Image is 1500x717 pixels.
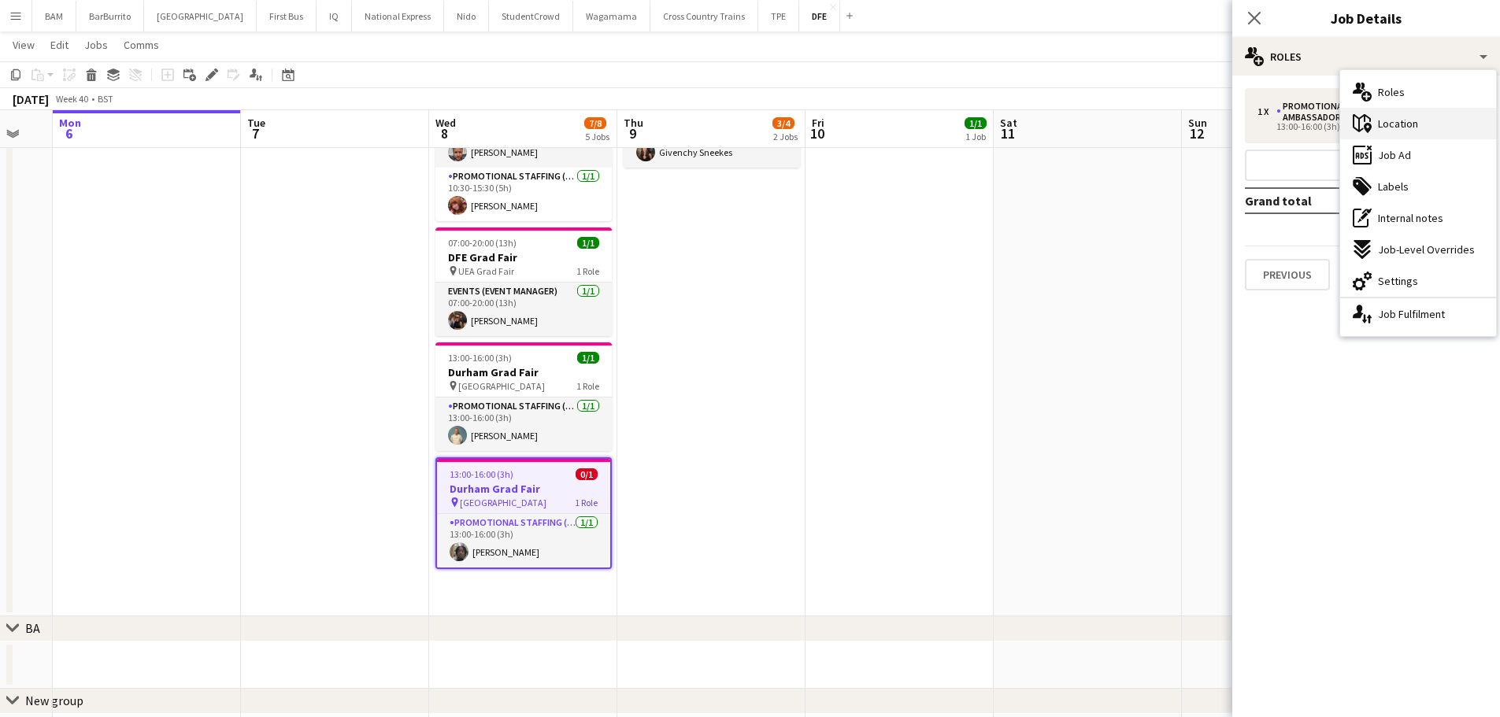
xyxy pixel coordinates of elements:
button: StudentCrowd [489,1,573,31]
span: 7/8 [584,117,606,129]
span: 1/1 [577,237,599,249]
button: Add role [1245,150,1487,181]
a: Jobs [78,35,114,55]
span: Jobs [84,38,108,52]
span: 8 [433,124,456,142]
button: Previous [1245,259,1330,290]
div: BA [25,620,40,636]
span: Job-Level Overrides [1378,242,1475,257]
h3: Durham Grad Fair [437,482,610,496]
button: DFE [799,1,840,31]
button: BarBurrito [76,1,144,31]
app-job-card: 13:00-16:00 (3h)0/1Durham Grad Fair [GEOGRAPHIC_DATA]1 RolePromotional Staffing (Brand Ambassador... [435,457,612,569]
span: 13:00-16:00 (3h) [448,352,512,364]
span: Comms [124,38,159,52]
span: Location [1378,116,1418,131]
div: 5 Jobs [585,131,609,142]
span: 11 [998,124,1017,142]
span: 12 [1186,124,1207,142]
span: 9 [621,124,643,142]
span: 10 [809,124,824,142]
button: [GEOGRAPHIC_DATA] [144,1,257,31]
span: 0/1 [576,468,598,480]
span: View [13,38,35,52]
app-card-role: Promotional Staffing (Brand Ambassadors)1/113:00-16:00 (3h)[PERSON_NAME] [435,397,612,451]
span: Sun [1188,116,1207,130]
button: National Express [352,1,444,31]
div: Promotional Staffing (Brand Ambassadors) [1276,101,1431,123]
div: 13:00-16:00 (3h) [1257,123,1458,131]
button: Cross Country Trains [650,1,758,31]
span: 07:00-20:00 (13h) [448,237,517,249]
span: Fri [812,116,824,130]
span: Mon [59,116,81,130]
span: 6 [57,124,81,142]
app-job-card: 13:00-16:00 (3h)1/1Durham Grad Fair [GEOGRAPHIC_DATA]1 RolePromotional Staffing (Brand Ambassador... [435,342,612,451]
span: 13:00-16:00 (3h) [450,468,513,480]
button: Nido [444,1,489,31]
app-job-card: 07:00-20:00 (13h)1/1DFE Grad Fair UEA Grad Fair1 RoleEvents (Event Manager)1/107:00-20:00 (13h)[P... [435,227,612,336]
button: First Bus [257,1,317,31]
app-card-role: Promotional Staffing (Brand Ambassadors)1/110:30-15:30 (5h)[PERSON_NAME] [435,168,612,221]
button: IQ [317,1,352,31]
h3: Job Details [1232,8,1500,28]
span: Week 40 [52,93,91,105]
span: Tue [247,116,265,130]
span: Wed [435,116,456,130]
div: Job Fulfilment [1340,298,1496,330]
a: Edit [44,35,75,55]
button: Wagamama [573,1,650,31]
h3: DFE Grad Fair [435,250,612,264]
span: Sat [1000,116,1017,130]
td: Grand total [1245,188,1402,213]
span: Labels [1378,179,1409,194]
span: 1 Role [576,265,599,277]
span: 3/4 [772,117,794,129]
div: 2 Jobs [773,131,798,142]
span: UEA Grad Fair [458,265,514,277]
a: Comms [117,35,165,55]
span: [GEOGRAPHIC_DATA] [460,497,546,508]
span: 1/1 [577,352,599,364]
span: Job Ad [1378,148,1411,162]
app-card-role: Promotional Staffing (Brand Ambassadors)1/113:00-16:00 (3h)[PERSON_NAME] [437,514,610,567]
div: [DATE] [13,91,49,107]
span: Internal notes [1378,211,1443,225]
span: Settings [1378,274,1418,288]
span: Roles [1378,85,1405,99]
a: View [6,35,41,55]
button: TPE [758,1,799,31]
span: 1 Role [575,497,598,508]
div: 1 Job [965,131,986,142]
span: [GEOGRAPHIC_DATA] [458,380,545,392]
span: Edit [50,38,69,52]
span: 1/1 [965,117,987,129]
div: New group [25,693,83,708]
div: Roles [1232,38,1500,76]
div: 1 x [1257,106,1276,117]
h3: Durham Grad Fair [435,365,612,379]
span: 1 Role [576,380,599,392]
div: BST [98,93,113,105]
span: Thu [624,116,643,130]
span: 7 [245,124,265,142]
button: BAM [32,1,76,31]
app-card-role: Events (Event Manager)1/107:00-20:00 (13h)[PERSON_NAME] [435,283,612,336]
